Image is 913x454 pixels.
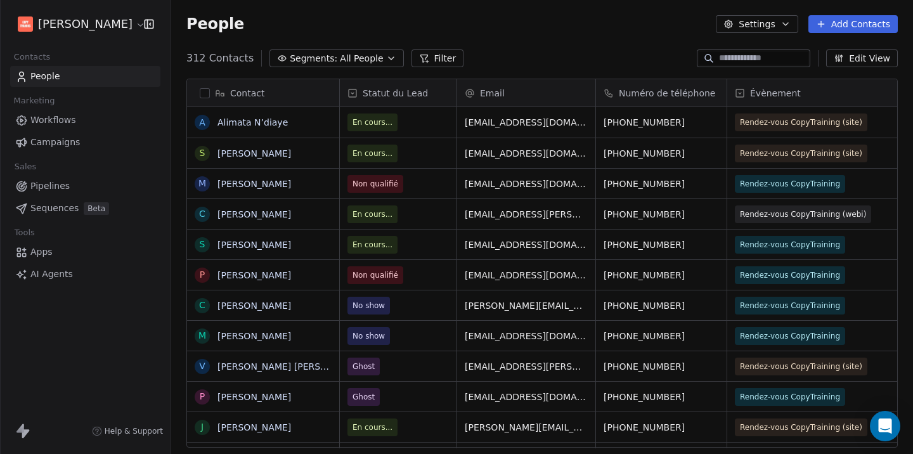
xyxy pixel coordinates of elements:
span: Statut du Lead [363,87,428,100]
span: [PERSON_NAME] [38,16,133,32]
span: 312 Contacts [186,51,254,66]
span: People [30,70,60,83]
span: AI Agents [30,268,73,281]
span: [PHONE_NUMBER] [604,238,719,251]
span: Rendez-vous CopyTraining [740,330,840,342]
span: Rendez-vous CopyTraining [740,178,840,190]
span: Email [480,87,505,100]
span: Sales [9,157,42,176]
a: [PERSON_NAME] [217,331,291,341]
a: SequencesBeta [10,198,160,219]
div: S [200,238,205,251]
span: No show [353,299,385,312]
button: Edit View [826,49,898,67]
div: grid [187,107,340,448]
button: Add Contacts [808,15,898,33]
div: M [198,329,206,342]
a: [PERSON_NAME] [217,179,291,189]
img: Logo-Copy-Training.jpeg [18,16,33,32]
span: Non qualifié [353,178,398,190]
span: [PHONE_NUMBER] [604,391,719,403]
span: En cours... [353,421,392,434]
span: Rendez-vous CopyTraining (site) [740,116,862,129]
span: Help & Support [105,426,163,436]
div: Email [457,79,595,107]
a: Help & Support [92,426,163,436]
span: Rendez-vous CopyTraining (site) [740,147,862,160]
a: [PERSON_NAME] [217,240,291,250]
div: Contact [187,79,339,107]
span: [PERSON_NAME][EMAIL_ADDRESS][DOMAIN_NAME] [465,299,588,312]
span: [PHONE_NUMBER] [604,421,719,434]
span: No show [353,330,385,342]
span: [EMAIL_ADDRESS][DOMAIN_NAME] [465,116,588,129]
span: Segments: [290,52,337,65]
span: Rendez-vous CopyTraining (site) [740,421,862,434]
a: [PERSON_NAME] [217,148,291,159]
button: Filter [411,49,464,67]
a: [PERSON_NAME] [217,209,291,219]
span: Tools [9,223,40,242]
button: [PERSON_NAME] [15,13,135,35]
div: J [201,420,204,434]
span: Évènement [750,87,801,100]
div: P [200,390,205,403]
span: Beta [84,202,109,215]
span: Numéro de téléphone [619,87,715,100]
a: [PERSON_NAME] [217,392,291,402]
span: [PHONE_NUMBER] [604,360,719,373]
span: Workflows [30,113,76,127]
button: Settings [716,15,798,33]
div: A [199,116,205,129]
span: Contacts [8,48,56,67]
a: AI Agents [10,264,160,285]
span: [EMAIL_ADDRESS][PERSON_NAME][DOMAIN_NAME] [465,208,588,221]
span: Rendez-vous CopyTraining [740,299,840,312]
a: Alimata N’diaye [217,117,288,127]
span: Marketing [8,91,60,110]
a: Apps [10,242,160,263]
span: [EMAIL_ADDRESS][DOMAIN_NAME] [465,178,588,190]
a: [PERSON_NAME] [217,301,291,311]
div: C [199,299,205,312]
span: People [186,15,244,34]
a: Workflows [10,110,160,131]
a: Pipelines [10,176,160,197]
div: Numéro de téléphone [596,79,727,107]
div: C [199,207,205,221]
span: [EMAIL_ADDRESS][DOMAIN_NAME] [465,238,588,251]
span: Apps [30,245,53,259]
span: En cours... [353,238,392,251]
a: [PERSON_NAME] [217,270,291,280]
span: Campaigns [30,136,80,149]
div: Évènement [727,79,913,107]
a: [PERSON_NAME] [PERSON_NAME] [217,361,368,372]
span: Rendez-vous CopyTraining [740,269,840,282]
div: P [200,268,205,282]
span: [PHONE_NUMBER] [604,208,719,221]
span: En cours... [353,147,392,160]
span: [PHONE_NUMBER] [604,178,719,190]
div: Open Intercom Messenger [870,411,900,441]
span: Non qualifié [353,269,398,282]
span: [PERSON_NAME][EMAIL_ADDRESS][DOMAIN_NAME] [465,421,588,434]
a: People [10,66,160,87]
span: [EMAIL_ADDRESS][DOMAIN_NAME] [465,147,588,160]
a: [PERSON_NAME] [217,422,291,432]
span: Rendez-vous CopyTraining [740,391,840,403]
span: En cours... [353,116,392,129]
span: [EMAIL_ADDRESS][DOMAIN_NAME] [465,269,588,282]
span: [PHONE_NUMBER] [604,116,719,129]
span: All People [340,52,383,65]
a: Campaigns [10,132,160,153]
span: Rendez-vous CopyTraining (webi) [740,208,866,221]
span: [EMAIL_ADDRESS][DOMAIN_NAME] [465,330,588,342]
div: V [199,360,205,373]
span: Pipelines [30,179,70,193]
div: S [200,146,205,160]
span: [EMAIL_ADDRESS][DOMAIN_NAME] [465,391,588,403]
span: Sequences [30,202,79,215]
span: Contact [230,87,264,100]
span: Rendez-vous CopyTraining [740,238,840,251]
span: [EMAIL_ADDRESS][PERSON_NAME][DOMAIN_NAME] [465,360,588,373]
